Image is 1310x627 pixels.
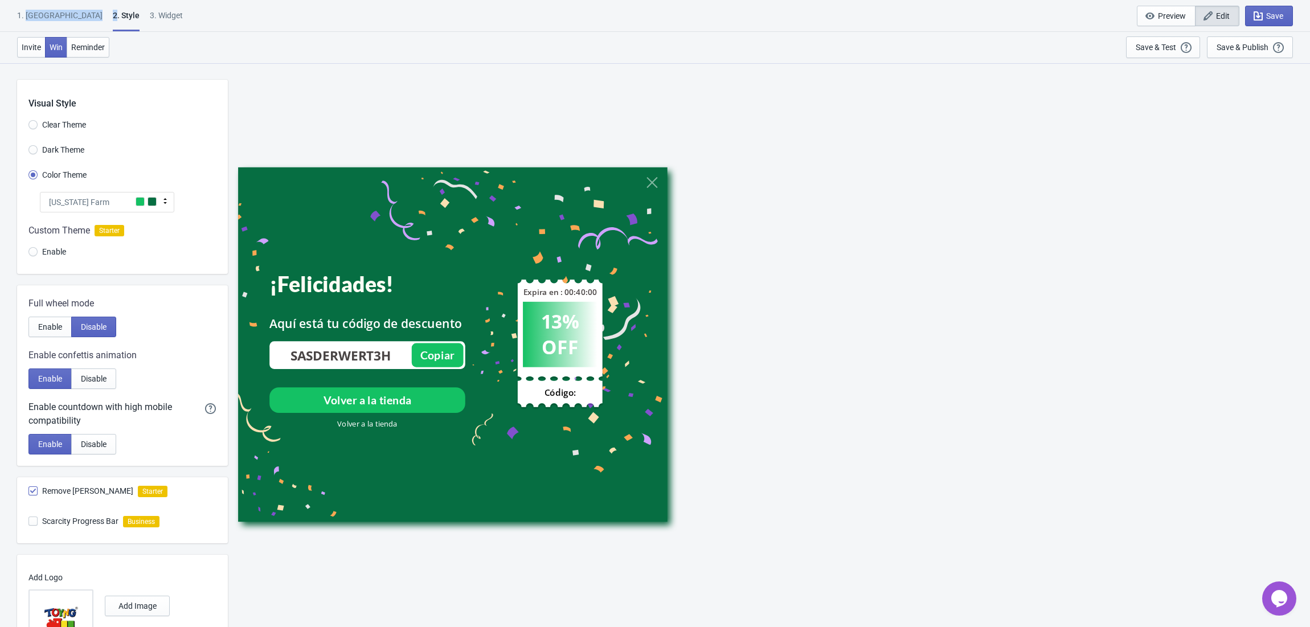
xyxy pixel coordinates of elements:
div: Expira en : 00:40:00 [523,283,597,302]
span: Scarcity Progress Bar [42,515,118,527]
button: Enable [28,434,72,454]
div: Código: [523,382,597,404]
button: Add Image [105,596,170,616]
span: Disable [81,322,107,331]
button: Disable [71,368,116,389]
div: Aquí está tu código de descuento [269,315,465,332]
span: Invite [22,43,41,52]
span: Starter [95,225,124,236]
p: Add Logo [28,572,211,584]
button: Win [45,37,67,58]
div: Visual Style [28,80,228,110]
div: Enable countdown with high mobile compatibility [28,400,205,428]
span: Disable [81,440,107,449]
button: Save & Publish [1207,36,1293,58]
div: Save & Publish [1217,43,1268,52]
div: 3. Widget [150,10,183,30]
button: Enable [28,368,72,389]
button: Preview [1137,6,1196,26]
div: 2 . Style [113,10,140,31]
button: Reminder [67,37,109,58]
button: Disable [71,434,116,454]
div: Copiar [420,343,455,367]
div: 13% OFF [525,309,595,360]
span: Enable [38,322,62,331]
div: Volver a la tienda [269,418,465,429]
i: Business [123,516,159,527]
div: Volver a la tienda [324,392,412,407]
span: Preview [1158,11,1186,21]
span: Enable [38,374,62,383]
iframe: chat widget [1262,581,1299,616]
span: Clear Theme [42,119,86,130]
span: Reminder [71,43,105,52]
button: Save [1245,6,1293,26]
button: Edit [1195,6,1239,26]
button: Disable [71,317,116,337]
span: Dark Theme [42,144,84,155]
span: Enable [42,246,66,257]
span: Enable [38,440,62,449]
span: Custom Theme [28,224,90,237]
span: [US_STATE] Farm [49,196,109,208]
span: Remove [PERSON_NAME] [42,485,133,497]
div: 1. [GEOGRAPHIC_DATA] [17,10,103,30]
div: Save & Test [1136,43,1176,52]
span: Save [1266,11,1283,21]
button: Invite [17,37,46,58]
button: Save & Test [1126,36,1200,58]
i: Starter [138,486,167,497]
div: ¡Felicidades! [269,272,465,297]
span: Color Theme [42,169,87,181]
span: Edit [1216,11,1230,21]
span: Win [50,43,63,52]
span: Add Image [118,601,157,610]
span: Full wheel mode [28,297,94,310]
span: Disable [81,374,107,383]
button: Enable [28,317,72,337]
span: Enable confettis animation [28,349,137,362]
